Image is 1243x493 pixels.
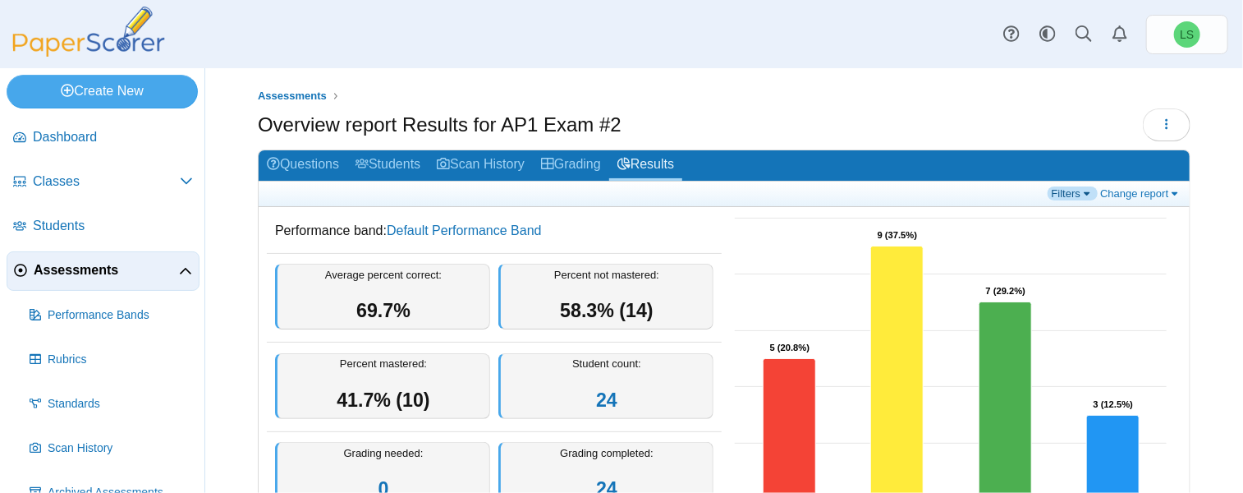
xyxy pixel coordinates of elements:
[275,264,490,330] div: Average percent correct:
[7,207,200,246] a: Students
[356,300,411,321] span: 69.7%
[498,353,713,420] div: Student count:
[609,150,682,181] a: Results
[259,150,347,181] a: Questions
[1174,21,1200,48] span: Lori Scott
[23,429,200,468] a: Scan History
[7,163,200,202] a: Classes
[498,264,713,330] div: Percent not mastered:
[258,111,621,139] h1: Overview report Results for AP1 Exam #2
[275,353,490,420] div: Percent mastered:
[7,75,198,108] a: Create New
[533,150,609,181] a: Grading
[258,90,327,102] span: Assessments
[34,261,179,279] span: Assessments
[878,230,918,240] text: 9 (37.5%)
[337,389,429,411] span: 41.7% (10)
[267,210,722,252] dd: Performance band:
[33,217,193,235] span: Students
[7,118,200,158] a: Dashboard
[23,385,200,424] a: Standards
[48,352,193,368] span: Rubrics
[986,286,1026,296] text: 7 (29.2%)
[254,86,331,107] a: Assessments
[347,150,429,181] a: Students
[1102,16,1138,53] a: Alerts
[33,173,180,191] span: Classes
[48,396,193,412] span: Standards
[7,251,200,291] a: Assessments
[7,45,171,59] a: PaperScorer
[596,389,617,411] a: 24
[1146,15,1228,54] a: Lori Scott
[7,7,171,57] img: PaperScorer
[1094,399,1134,409] text: 3 (12.5%)
[1048,187,1098,200] a: Filters
[429,150,533,181] a: Scan History
[560,300,653,321] span: 58.3% (14)
[48,307,193,324] span: Performance Bands
[1096,187,1186,200] a: Change report
[33,128,193,146] span: Dashboard
[387,223,542,237] a: Default Performance Band
[48,440,193,457] span: Scan History
[23,296,200,335] a: Performance Bands
[1180,29,1194,40] span: Lori Scott
[23,340,200,380] a: Rubrics
[770,343,810,352] text: 5 (20.8%)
